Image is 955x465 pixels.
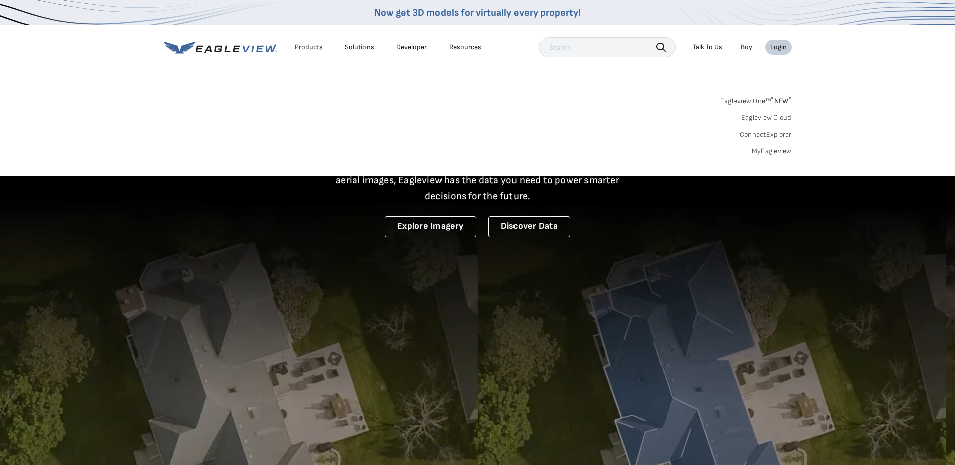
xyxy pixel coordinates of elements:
[752,147,792,156] a: MyEagleview
[741,113,792,122] a: Eagleview Cloud
[374,7,581,19] a: Now get 3D models for virtually every property!
[693,43,722,52] div: Talk To Us
[488,216,570,237] a: Discover Data
[295,43,323,52] div: Products
[741,43,752,52] a: Buy
[770,43,787,52] div: Login
[539,37,676,57] input: Search
[345,43,374,52] div: Solutions
[385,216,476,237] a: Explore Imagery
[720,94,792,105] a: Eagleview One™*NEW*
[740,130,792,139] a: ConnectExplorer
[771,97,791,105] span: NEW
[396,43,427,52] a: Developer
[324,156,632,204] p: A new era starts here. Built on more than 3.5 billion high-resolution aerial images, Eagleview ha...
[449,43,481,52] div: Resources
